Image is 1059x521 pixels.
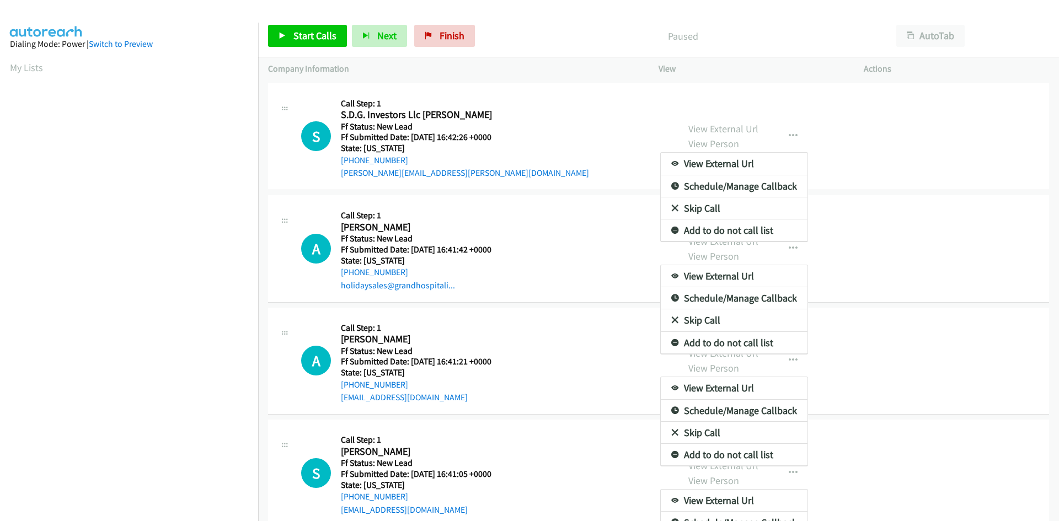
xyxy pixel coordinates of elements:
a: View External Url [661,153,807,175]
a: Add to do not call list [661,219,807,241]
a: My Lists [10,61,43,74]
a: Schedule/Manage Callback [661,175,807,197]
div: Dialing Mode: Power | [10,37,248,51]
a: Skip Call [661,197,807,219]
a: View External Url [661,490,807,512]
a: Schedule/Manage Callback [661,400,807,422]
a: Skip Call [661,309,807,331]
a: Skip Call [661,422,807,444]
a: Add to do not call list [661,332,807,354]
a: Schedule/Manage Callback [661,287,807,309]
a: View External Url [661,377,807,399]
a: View External Url [661,265,807,287]
a: Add to do not call list [661,444,807,466]
a: Switch to Preview [89,39,153,49]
